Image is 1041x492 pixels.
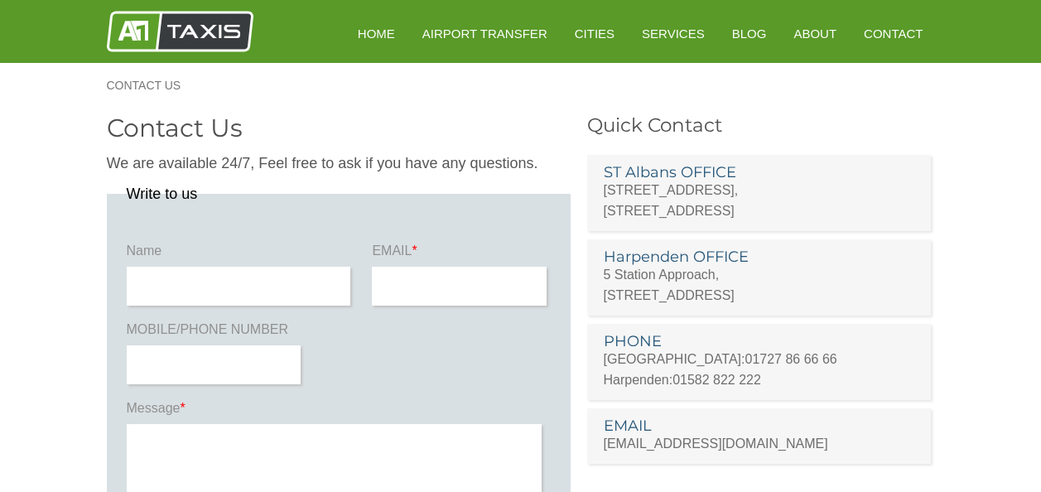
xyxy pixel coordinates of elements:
label: Message [127,399,551,424]
a: Services [630,13,716,54]
img: A1 Taxis [107,11,253,52]
p: 5 Station Approach, [STREET_ADDRESS] [604,264,915,306]
a: Contact Us [107,80,198,91]
a: HOME [346,13,407,54]
a: Contact [852,13,934,54]
h3: PHONE [604,334,915,349]
h3: EMAIL [604,418,915,433]
a: About [782,13,848,54]
p: Harpenden: [604,369,915,390]
a: 01727 86 66 66 [745,352,837,366]
label: EMAIL [372,242,550,267]
label: Name [127,242,355,267]
a: 01582 822 222 [672,373,761,387]
p: We are available 24/7, Feel free to ask if you have any questions. [107,153,571,174]
a: Airport Transfer [411,13,559,54]
h2: Contact Us [107,116,571,141]
h3: Harpenden OFFICE [604,249,915,264]
label: MOBILE/PHONE NUMBER [127,321,305,345]
h3: Quick Contact [587,116,935,135]
legend: Write to us [127,186,198,201]
a: [EMAIL_ADDRESS][DOMAIN_NAME] [604,437,828,451]
a: Blog [721,13,778,54]
p: [STREET_ADDRESS], [STREET_ADDRESS] [604,180,915,221]
a: Cities [563,13,626,54]
h3: ST Albans OFFICE [604,165,915,180]
p: [GEOGRAPHIC_DATA]: [604,349,915,369]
